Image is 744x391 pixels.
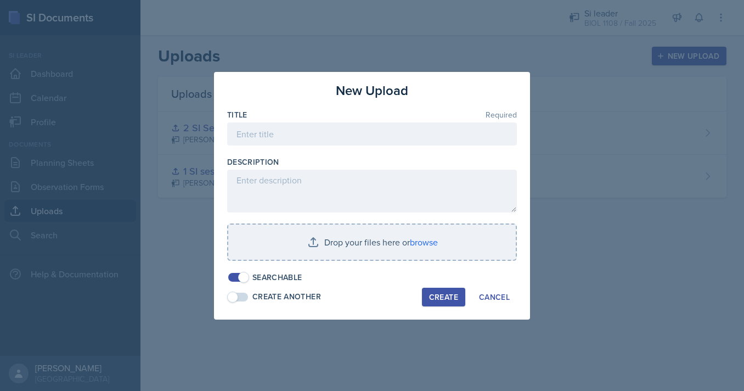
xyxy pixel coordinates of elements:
button: Create [422,288,465,306]
span: Required [486,111,517,119]
div: Create [429,293,458,301]
label: Title [227,109,247,120]
div: Create Another [252,291,321,303]
div: Cancel [479,293,510,301]
input: Enter title [227,122,517,146]
div: Searchable [252,272,302,283]
button: Cancel [472,288,517,306]
label: Description [227,157,279,167]
h3: New Upload [336,81,408,100]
